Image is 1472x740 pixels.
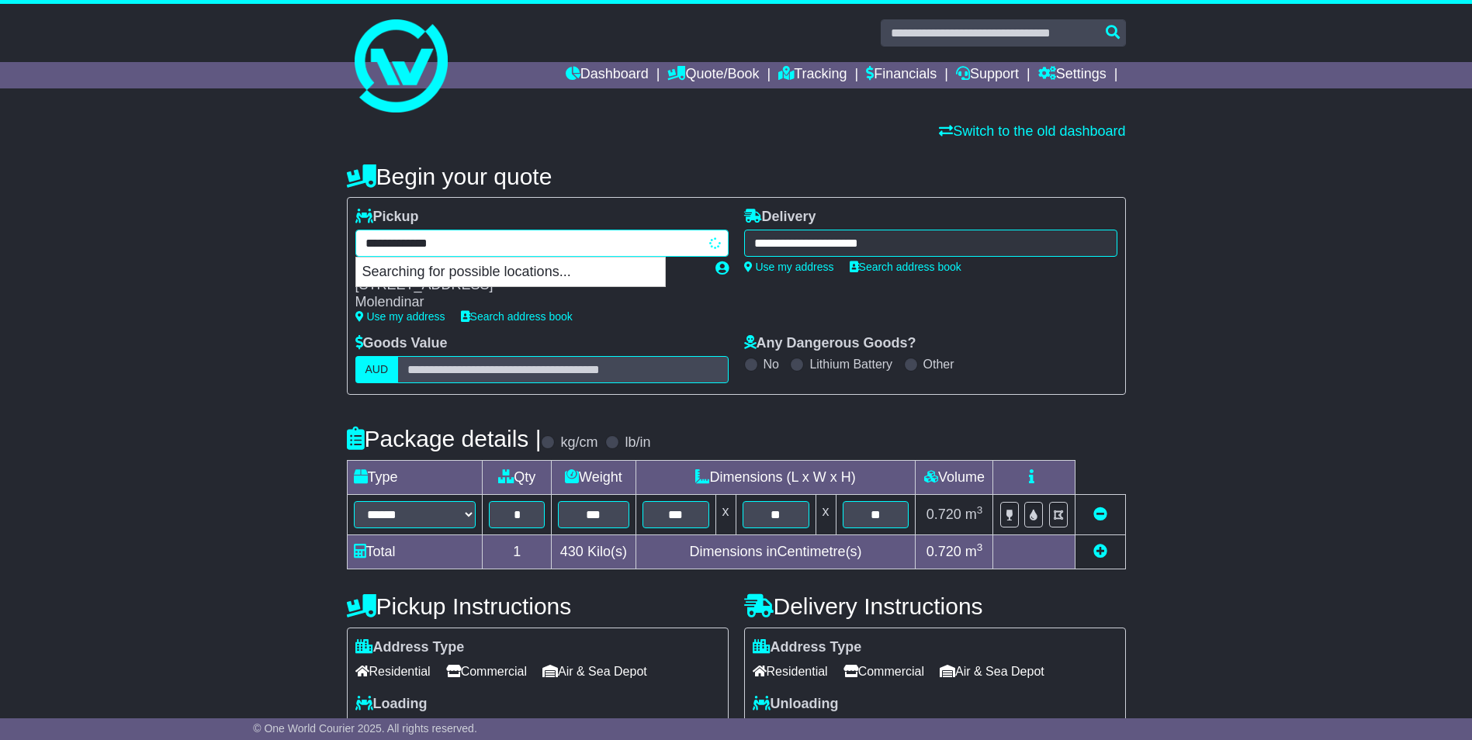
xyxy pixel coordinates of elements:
[744,261,834,273] a: Use my address
[636,460,916,494] td: Dimensions (L x W x H)
[926,507,961,522] span: 0.720
[483,534,552,569] td: 1
[667,62,759,88] a: Quote/Book
[965,544,983,559] span: m
[977,541,983,553] sup: 3
[446,659,527,683] span: Commercial
[636,534,916,569] td: Dimensions in Centimetre(s)
[355,335,448,352] label: Goods Value
[956,62,1019,88] a: Support
[552,534,636,569] td: Kilo(s)
[977,504,983,516] sup: 3
[542,659,647,683] span: Air & Sea Depot
[347,426,542,451] h4: Package details |
[850,261,961,273] a: Search address book
[560,434,597,451] label: kg/cm
[916,460,993,494] td: Volume
[356,258,665,287] p: Searching for possible locations...
[347,593,729,619] h4: Pickup Instructions
[809,357,892,372] label: Lithium Battery
[764,357,779,372] label: No
[715,494,736,534] td: x
[923,357,954,372] label: Other
[625,434,650,451] label: lb/in
[552,460,636,494] td: Weight
[424,716,478,740] span: Tail Lift
[744,335,916,352] label: Any Dangerous Goods?
[821,716,875,740] span: Tail Lift
[1038,62,1107,88] a: Settings
[355,310,445,323] a: Use my address
[566,62,649,88] a: Dashboard
[560,544,584,559] span: 430
[483,460,552,494] td: Qty
[347,534,483,569] td: Total
[355,696,428,713] label: Loading
[753,716,805,740] span: Forklift
[753,639,862,656] label: Address Type
[1093,507,1107,522] a: Remove this item
[753,696,839,713] label: Unloading
[744,209,816,226] label: Delivery
[926,544,961,559] span: 0.720
[866,62,937,88] a: Financials
[355,356,399,383] label: AUD
[461,310,573,323] a: Search address book
[253,722,477,735] span: © One World Courier 2025. All rights reserved.
[940,659,1044,683] span: Air & Sea Depot
[816,494,836,534] td: x
[347,460,483,494] td: Type
[355,639,465,656] label: Address Type
[355,209,419,226] label: Pickup
[355,294,700,311] div: Molendinar
[753,659,828,683] span: Residential
[744,593,1126,619] h4: Delivery Instructions
[347,164,1126,189] h4: Begin your quote
[778,62,847,88] a: Tracking
[355,716,408,740] span: Forklift
[939,123,1125,139] a: Switch to the old dashboard
[355,659,431,683] span: Residential
[965,507,983,522] span: m
[1093,544,1107,559] a: Add new item
[843,659,924,683] span: Commercial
